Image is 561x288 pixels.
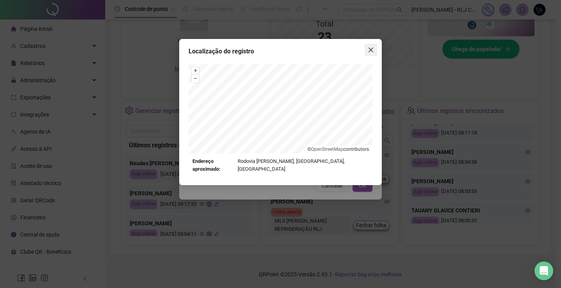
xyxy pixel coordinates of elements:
div: Localização do registro [189,47,372,56]
button: + [192,67,199,74]
div: Open Intercom Messenger [535,261,553,280]
a: OpenStreetMap [311,147,343,152]
li: © contributors. [307,147,370,152]
span: close [368,47,374,53]
strong: Endereço aproximado: [192,157,235,173]
button: Close [365,44,377,56]
div: Rodovia [PERSON_NAME], [GEOGRAPHIC_DATA], [GEOGRAPHIC_DATA] [192,157,369,173]
button: – [192,75,199,82]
